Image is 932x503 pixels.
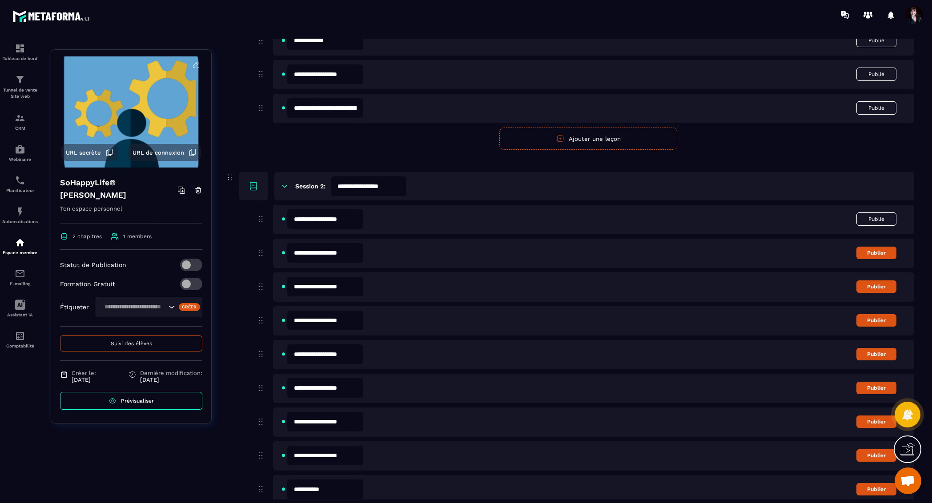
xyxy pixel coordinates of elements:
button: Publié [856,212,896,226]
img: formation [15,74,25,85]
p: Assistant IA [2,312,38,317]
button: Ajouter une leçon [499,128,677,150]
a: formationformationCRM [2,106,38,137]
a: Prévisualiser [60,392,202,410]
div: Créer [179,303,201,311]
button: Publié [856,101,896,115]
button: Publier [856,247,896,259]
img: automations [15,237,25,248]
a: accountantaccountantComptabilité [2,324,38,355]
button: URL de connexion [128,144,201,161]
a: formationformationTunnel de vente Site web [2,68,38,106]
a: schedulerschedulerPlanificateur [2,168,38,200]
div: Search for option [96,297,202,317]
a: emailemailE-mailing [2,262,38,293]
button: URL secrète [61,144,118,161]
h4: SoHappyLife® [PERSON_NAME] [60,176,177,201]
img: email [15,268,25,279]
p: Automatisations [2,219,38,224]
img: logo [12,8,92,24]
span: Créer le: [72,370,96,376]
span: URL secrète [66,149,101,156]
p: E-mailing [2,281,38,286]
p: [DATE] [72,376,96,383]
p: Tunnel de vente Site web [2,87,38,100]
h6: Session 2: [295,183,325,190]
p: Planificateur [2,188,38,193]
button: Publier [856,314,896,327]
div: Ouvrir le chat [895,467,921,494]
p: Étiqueter [60,303,89,311]
a: automationsautomationsWebinaire [2,137,38,168]
p: Ton espace personnel [60,204,202,224]
button: Publier [856,449,896,462]
span: Suivi des élèves [111,340,152,347]
img: scheduler [15,175,25,186]
button: Publier [856,415,896,428]
button: Publier [856,483,896,495]
button: Publier [856,348,896,360]
button: Suivi des élèves [60,335,202,351]
button: Publié [856,34,896,47]
img: formation [15,43,25,54]
a: Assistant IA [2,293,38,324]
span: Dernière modification: [140,370,202,376]
img: automations [15,144,25,155]
button: Publier [856,280,896,293]
span: 2 chapitres [72,233,102,240]
img: formation [15,113,25,124]
p: [DATE] [140,376,202,383]
img: accountant [15,331,25,341]
p: Statut de Publication [60,261,126,268]
a: formationformationTableau de bord [2,36,38,68]
a: automationsautomationsAutomatisations [2,200,38,231]
p: CRM [2,126,38,131]
p: Webinaire [2,157,38,162]
span: Prévisualiser [121,398,154,404]
p: Comptabilité [2,343,38,348]
span: URL de connexion [133,149,184,156]
input: Search for option [101,302,166,312]
p: Espace membre [2,250,38,255]
img: automations [15,206,25,217]
button: Publié [856,68,896,81]
p: Tableau de bord [2,56,38,61]
span: 1 members [123,233,152,240]
button: Publier [856,382,896,394]
a: automationsautomationsEspace membre [2,231,38,262]
p: Formation Gratuit [60,280,115,287]
img: background [58,56,205,168]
